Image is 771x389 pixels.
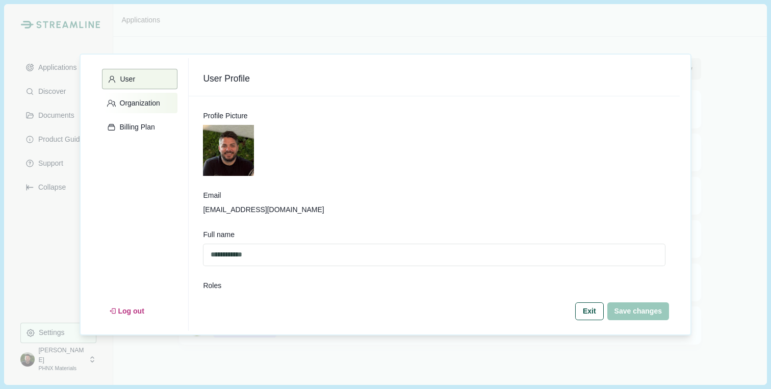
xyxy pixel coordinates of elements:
span: [EMAIL_ADDRESS][DOMAIN_NAME] [203,204,665,215]
p: User [117,75,136,84]
div: Roles [203,280,665,291]
button: Log out [102,302,151,320]
button: Exit [575,302,604,320]
button: Organization [102,93,177,113]
p: Organization [116,99,160,108]
button: Billing Plan [102,117,177,137]
span: User Profile [203,72,665,85]
img: profile picture [203,125,254,176]
div: Full name [203,229,665,240]
div: Email [203,190,665,201]
button: Save changes [607,302,669,320]
button: User [102,69,177,89]
p: Billing Plan [116,123,155,132]
div: Profile Picture [203,111,665,121]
